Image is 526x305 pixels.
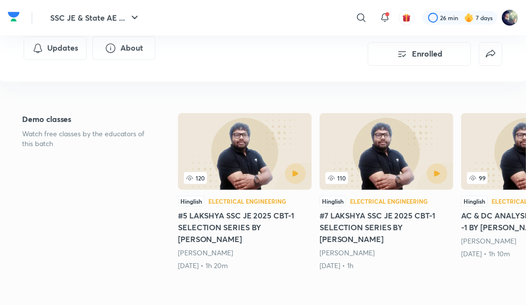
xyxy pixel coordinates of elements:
a: #7 LAKSHYA SSC JE 2025 CBT-1 SELECTION SERIES BY PRAVEEN SIR EEEGURU [320,113,453,271]
a: #5 LAKSHYA SSC JE 2025 CBT-1 SELECTION SERIES BY PRAVEEN SIR EEEGURU [178,113,312,271]
a: [PERSON_NAME] [461,236,516,245]
button: About [92,36,155,60]
div: Hinglish [320,196,346,207]
h5: #5 LAKSHYA SSC JE 2025 CBT-1 SELECTION SERIES BY [PERSON_NAME] [178,210,312,245]
h5: Demo classes [22,113,148,125]
div: 9th Jul • 1h [320,261,453,271]
a: 120HinglishElectrical Engineering#5 LAKSHYA SSC JE 2025 CBT-1 SELECTION SERIES BY [PERSON_NAME][P... [178,113,312,271]
span: 120 [184,172,207,184]
span: 99 [467,172,488,184]
button: SSC JE & State AE ... [44,8,146,28]
img: avatar [402,13,411,22]
a: [PERSON_NAME] [320,248,375,257]
a: 110HinglishElectrical Engineering#7 LAKSHYA SSC JE 2025 CBT-1 SELECTION SERIES BY [PERSON_NAME][P... [320,113,453,271]
button: Updates [24,36,87,60]
button: avatar [399,10,414,26]
div: Hinglish [461,196,488,207]
div: Hinglish [178,196,205,207]
img: streak [464,13,474,23]
button: Enrolled [368,42,471,66]
a: Company Logo [8,9,20,27]
span: 110 [325,172,348,184]
img: Akhilesh Anand [501,9,518,26]
div: Electrical Engineering [350,198,428,204]
button: false [479,42,502,66]
div: Praveen Kumar [178,248,312,258]
div: Praveen Kumar [320,248,453,258]
h5: #7 LAKSHYA SSC JE 2025 CBT-1 SELECTION SERIES BY [PERSON_NAME] [320,210,453,245]
a: [PERSON_NAME] [178,248,233,257]
img: Company Logo [8,9,20,24]
div: 8th Jul • 1h 20m [178,261,312,271]
p: Watch free classes by the educators of this batch [22,129,148,149]
div: Electrical Engineering [208,198,286,204]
